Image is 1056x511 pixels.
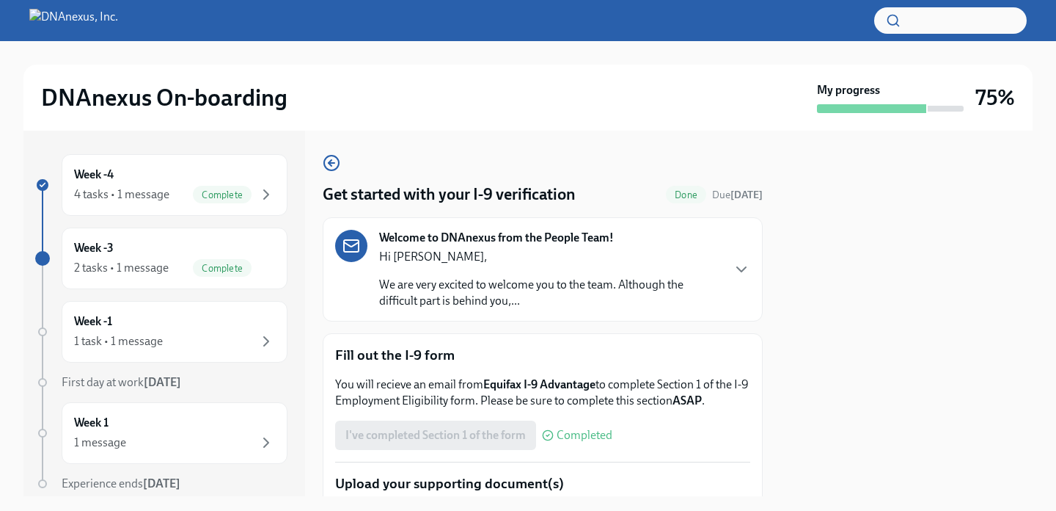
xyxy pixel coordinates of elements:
[323,184,576,206] h4: Get started with your I-9 verification
[35,402,287,464] a: Week 11 message
[193,263,252,274] span: Complete
[62,375,181,389] span: First day at work
[557,430,612,441] span: Completed
[712,189,763,201] span: Due
[29,9,118,32] img: DNAnexus, Inc.
[74,314,112,330] h6: Week -1
[41,83,287,112] h2: DNAnexus On-boarding
[335,346,750,365] p: Fill out the I-9 form
[975,84,1015,111] h3: 75%
[730,189,763,201] strong: [DATE]
[74,167,114,183] h6: Week -4
[35,374,287,391] a: First day at work[DATE]
[379,249,721,265] p: Hi [PERSON_NAME],
[379,230,614,246] strong: Welcome to DNAnexus from the People Team!
[35,154,287,216] a: Week -44 tasks • 1 messageComplete
[74,240,114,256] h6: Week -3
[74,415,109,431] h6: Week 1
[712,188,763,202] span: August 16th, 2025 10:00
[143,476,180,490] strong: [DATE]
[74,333,163,349] div: 1 task • 1 message
[35,301,287,363] a: Week -11 task • 1 message
[335,474,750,493] p: Upload your supporting document(s)
[74,435,126,451] div: 1 message
[74,186,169,203] div: 4 tasks • 1 message
[483,377,595,391] strong: Equifax I-9 Advantage
[144,375,181,389] strong: [DATE]
[62,476,180,490] span: Experience ends
[672,394,702,407] strong: ASAP
[379,277,721,309] p: We are very excited to welcome you to the team. Although the difficult part is behind you,...
[35,228,287,289] a: Week -32 tasks • 1 messageComplete
[666,189,706,200] span: Done
[193,189,252,200] span: Complete
[817,82,880,98] strong: My progress
[74,260,169,276] div: 2 tasks • 1 message
[335,377,750,409] p: You will recieve an email from to complete Section 1 of the I-9 Employment Eligibility form. Plea...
